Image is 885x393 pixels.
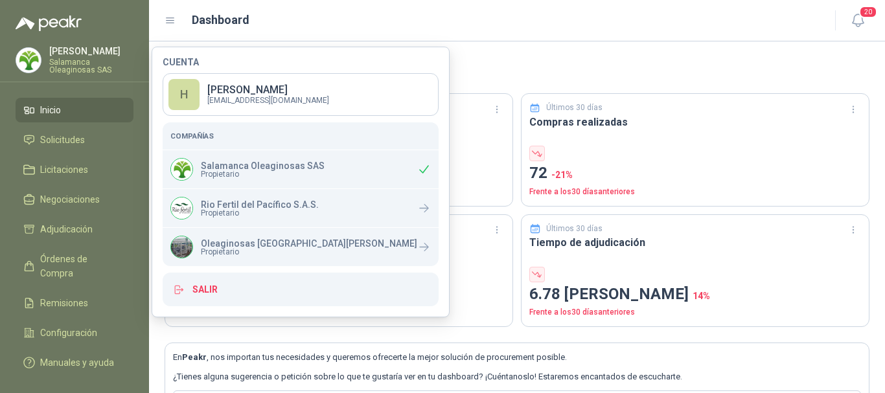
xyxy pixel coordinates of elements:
[185,57,869,77] h3: Bienvenido de nuevo [PERSON_NAME]
[16,247,133,286] a: Órdenes de Compra
[529,282,861,307] p: 6.78 [PERSON_NAME]
[546,223,603,235] p: Últimos 30 días
[171,197,192,219] img: Company Logo
[173,370,861,383] p: ¿Tienes alguna sugerencia o petición sobre lo que te gustaría ver en tu dashboard? ¡Cuéntanoslo! ...
[16,291,133,315] a: Remisiones
[40,296,88,310] span: Remisiones
[163,273,439,306] button: Salir
[40,355,114,370] span: Manuales y ayuda
[207,85,329,95] p: [PERSON_NAME]
[529,234,861,251] h3: Tiempo de adjudicación
[16,128,133,152] a: Solicitudes
[201,248,417,256] span: Propietario
[40,192,100,207] span: Negociaciones
[16,320,133,345] a: Configuración
[859,6,877,18] span: 20
[529,114,861,130] h3: Compras realizadas
[201,209,319,217] span: Propietario
[182,352,207,362] b: Peakr
[192,11,249,29] h1: Dashboard
[201,200,319,209] p: Rio Fertil del Pacífico S.A.S.
[173,351,861,364] p: En , nos importan tus necesidades y queremos ofrecerte la mejor solución de procurement posible.
[551,170,573,180] span: -21 %
[529,306,861,319] p: Frente a los 30 días anteriores
[163,73,439,116] a: H[PERSON_NAME] [EMAIL_ADDRESS][DOMAIN_NAME]
[693,291,710,301] span: 14 %
[163,150,439,188] div: Company LogoSalamanca Oleaginosas SASPropietario
[16,157,133,182] a: Licitaciones
[40,326,97,340] span: Configuración
[40,133,85,147] span: Solicitudes
[16,16,82,31] img: Logo peakr
[40,252,121,280] span: Órdenes de Compra
[846,9,869,32] button: 20
[546,102,603,114] p: Últimos 30 días
[49,47,133,56] p: [PERSON_NAME]
[16,48,41,73] img: Company Logo
[163,228,439,266] a: Company LogoOleaginosas [GEOGRAPHIC_DATA][PERSON_NAME]Propietario
[40,103,61,117] span: Inicio
[168,79,200,110] div: H
[201,161,325,170] p: Salamanca Oleaginosas SAS
[207,96,329,104] p: [EMAIL_ADDRESS][DOMAIN_NAME]
[201,170,325,178] span: Propietario
[529,161,861,186] p: 72
[49,58,133,74] p: Salamanca Oleaginosas SAS
[16,350,133,375] a: Manuales y ayuda
[171,236,192,258] img: Company Logo
[40,222,93,236] span: Adjudicación
[16,98,133,122] a: Inicio
[529,186,861,198] p: Frente a los 30 días anteriores
[40,163,88,177] span: Licitaciones
[16,217,133,241] a: Adjudicación
[163,58,439,67] h4: Cuenta
[201,239,417,248] p: Oleaginosas [GEOGRAPHIC_DATA][PERSON_NAME]
[163,189,439,227] a: Company LogoRio Fertil del Pacífico S.A.S.Propietario
[170,130,431,142] h5: Compañías
[171,159,192,180] img: Company Logo
[16,187,133,212] a: Negociaciones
